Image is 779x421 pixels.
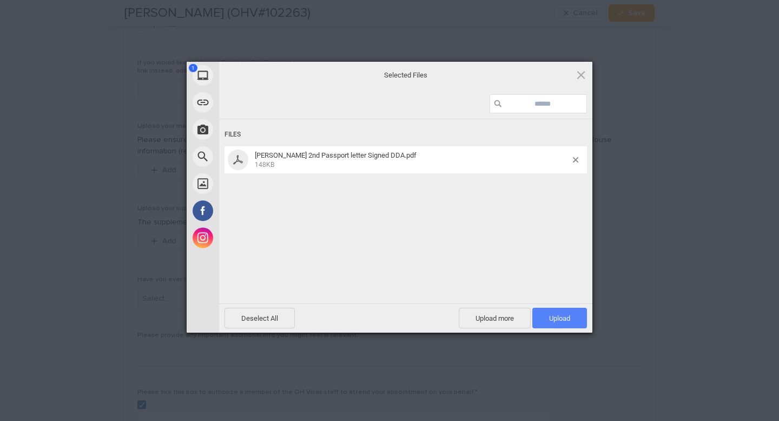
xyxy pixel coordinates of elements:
span: Selected Files [298,70,514,80]
span: 1 [189,64,197,72]
span: Deselect All [225,308,295,328]
div: Link (URL) [187,89,316,116]
div: My Device [187,62,316,89]
span: Upload [549,314,570,322]
div: Unsplash [187,170,316,197]
div: Web Search [187,143,316,170]
div: Instagram [187,224,316,251]
span: Liam 2nd Passport letter Signed DDA.pdf [252,151,573,169]
div: Files [225,125,587,145]
span: [PERSON_NAME] 2nd Passport letter Signed DDA.pdf [255,151,417,159]
div: Facebook [187,197,316,224]
div: Take Photo [187,116,316,143]
span: 148KB [255,161,274,169]
span: Click here or hit ESC to close picker [575,69,587,81]
span: Upload more [459,308,531,328]
span: Upload [532,308,587,328]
